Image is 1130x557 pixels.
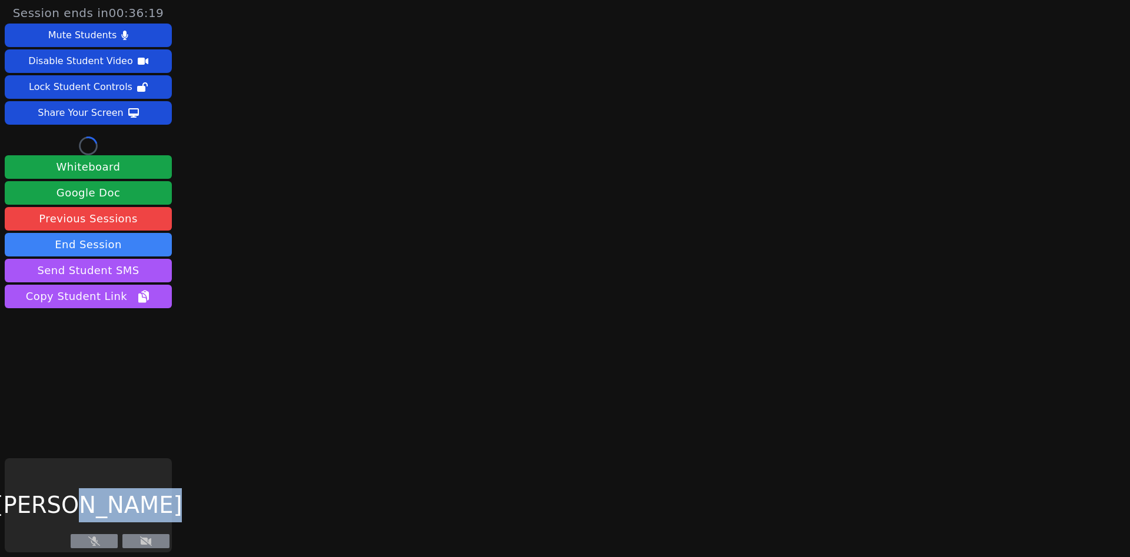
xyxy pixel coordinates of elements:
button: Lock Student Controls [5,75,172,99]
div: Disable Student Video [28,52,132,71]
time: 00:36:19 [109,6,164,20]
div: [PERSON_NAME] [5,458,172,552]
span: Copy Student Link [26,288,151,305]
button: Share Your Screen [5,101,172,125]
span: Session ends in [13,5,164,21]
button: End Session [5,233,172,256]
a: Google Doc [5,181,172,205]
div: Share Your Screen [38,104,124,122]
a: Previous Sessions [5,207,172,231]
button: Mute Students [5,24,172,47]
div: Mute Students [48,26,117,45]
button: Copy Student Link [5,285,172,308]
button: Send Student SMS [5,259,172,282]
div: Lock Student Controls [29,78,132,96]
button: Disable Student Video [5,49,172,73]
button: Whiteboard [5,155,172,179]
